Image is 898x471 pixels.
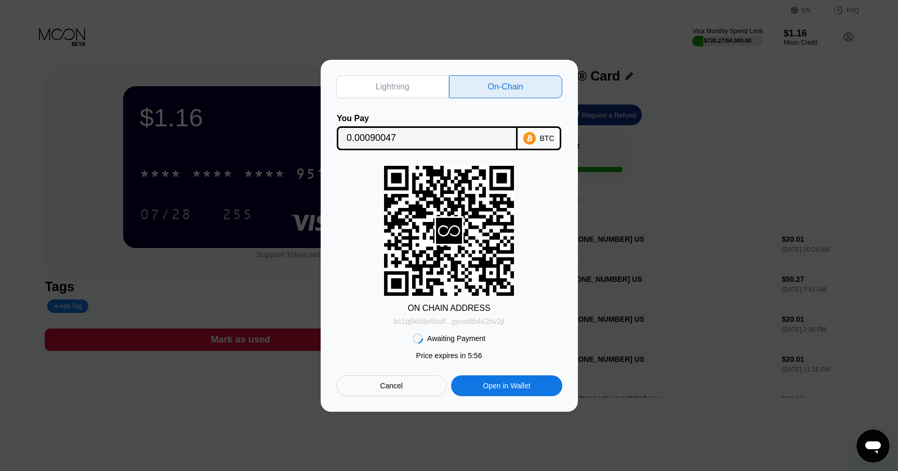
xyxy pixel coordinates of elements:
[380,381,403,390] div: Cancel
[427,334,485,343] div: Awaiting Payment
[483,381,530,390] div: Open in Wallet
[407,304,490,313] div: ON CHAIN ADDRESS
[416,351,482,360] div: Price expires in
[856,429,890,463] iframe: Button to launch messaging window
[394,313,504,325] div: bc1q6k68jx6svlf...gyusdth442nv2jl
[336,75,450,98] div: Lightning
[337,114,518,123] div: You Pay
[394,317,504,325] div: bc1q6k68jx6svlf...gyusdth442nv2jl
[336,375,447,396] div: Cancel
[449,75,562,98] div: On-Chain
[376,82,410,92] div: Lightning
[451,375,562,396] div: Open in Wallet
[336,114,562,150] div: You PayBTC
[488,82,523,92] div: On-Chain
[540,134,554,142] div: BTC
[468,351,482,360] span: 5 : 56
